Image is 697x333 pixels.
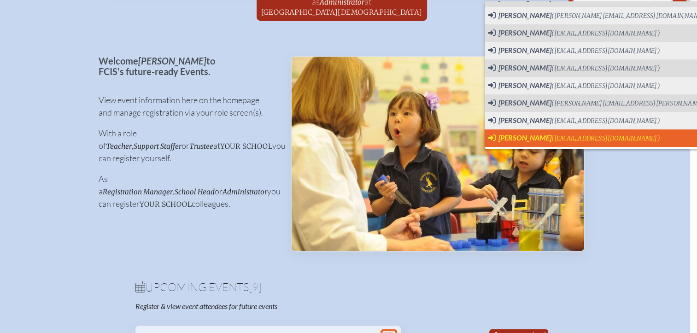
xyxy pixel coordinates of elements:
[488,116,660,126] span: Switch User
[292,57,584,251] img: Events
[498,116,551,124] span: [PERSON_NAME]
[135,302,379,311] p: Register & view event attendees for future events
[498,11,551,19] span: [PERSON_NAME]
[138,55,206,66] span: [PERSON_NAME]
[189,142,213,151] span: Trustee
[498,63,551,72] span: [PERSON_NAME]
[223,187,267,196] span: Administrator
[220,142,272,151] span: your school
[551,134,660,142] span: ([EMAIL_ADDRESS][DOMAIN_NAME])
[498,81,551,89] span: [PERSON_NAME]
[498,28,551,37] span: [PERSON_NAME]
[551,82,660,90] span: ([EMAIL_ADDRESS][DOMAIN_NAME])
[99,94,276,119] p: View event information here on the homepage and manage registration via your role screen(s).
[498,46,551,54] span: [PERSON_NAME]
[249,280,262,294] span: [9]
[498,133,551,142] span: [PERSON_NAME]
[488,81,660,91] span: Switch User
[99,56,276,76] p: Welcome to FCIS’s future-ready Events.
[140,200,192,209] span: your school
[551,117,660,125] span: ([EMAIL_ADDRESS][DOMAIN_NAME])
[551,64,660,72] span: ([EMAIL_ADDRESS][DOMAIN_NAME])
[551,47,660,55] span: ([EMAIL_ADDRESS][DOMAIN_NAME])
[135,281,548,292] h1: Upcoming Events
[498,98,551,107] span: [PERSON_NAME]
[488,28,660,38] span: Switch User
[261,8,422,17] span: [GEOGRAPHIC_DATA][DEMOGRAPHIC_DATA]
[551,29,660,37] span: ([EMAIL_ADDRESS][DOMAIN_NAME])
[488,46,660,56] span: Switch User
[99,127,276,164] p: With a role of , or at you can register yourself.
[106,142,132,151] span: Teacher
[175,187,215,196] span: School Head
[488,133,660,143] span: Switch User
[99,173,276,210] p: As a , or you can register colleagues.
[134,142,182,151] span: Support Staffer
[488,63,660,73] span: Switch User
[103,187,173,196] span: Registration Manager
